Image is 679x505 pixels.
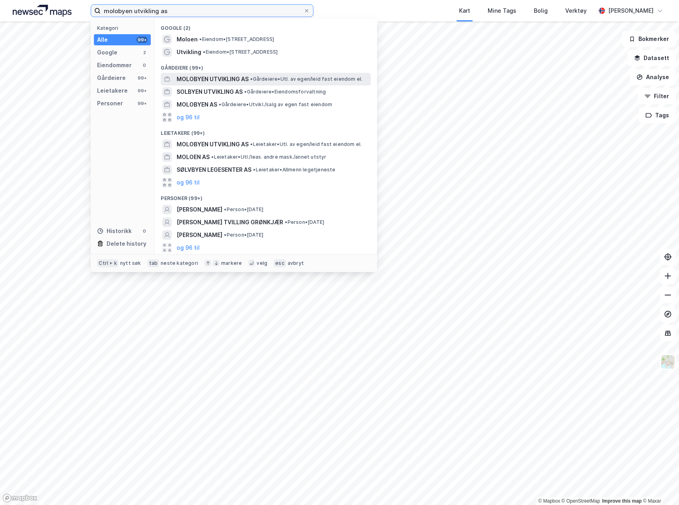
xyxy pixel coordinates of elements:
div: avbryt [288,260,304,266]
div: velg [257,260,267,266]
div: 99+ [136,75,148,81]
div: 0 [141,62,148,68]
div: Verktøy [565,6,587,16]
button: Bokmerker [622,31,676,47]
span: MOLOEN AS [177,152,210,162]
button: Tags [639,107,676,123]
div: 99+ [136,87,148,94]
span: [PERSON_NAME] [177,205,222,214]
span: Utvikling [177,47,201,57]
div: Gårdeiere (99+) [154,58,377,73]
button: og 96 til [177,178,200,187]
div: [PERSON_NAME] [608,6,654,16]
div: Delete history [107,239,146,249]
img: Z [660,354,675,369]
span: MOLOBYEN UTVIKLING AS [177,140,249,149]
button: Datasett [627,50,676,66]
div: Gårdeiere [97,73,126,83]
span: Person • [DATE] [285,219,324,225]
span: Gårdeiere • Utvikl./salg av egen fast eiendom [219,101,332,108]
div: esc [274,259,286,267]
div: Kart [459,6,470,16]
div: Personer [97,99,123,108]
div: Mine Tags [488,6,516,16]
span: Eiendom • [STREET_ADDRESS] [203,49,278,55]
span: MOLOBYEN UTVIKLING AS [177,74,249,84]
span: Person • [DATE] [224,206,263,213]
span: • [244,89,247,95]
span: • [211,154,214,160]
img: logo.a4113a55bc3d86da70a041830d287a7e.svg [13,5,72,17]
div: 2 [141,49,148,56]
div: neste kategori [161,260,198,266]
div: Bolig [534,6,548,16]
div: 0 [141,228,148,234]
div: tab [148,259,160,267]
span: Gårdeiere • Eiendomsforvaltning [244,89,326,95]
div: Eiendommer [97,60,132,70]
div: 99+ [136,100,148,107]
div: Leietakere [97,86,128,95]
span: Eiendom • [STREET_ADDRESS] [199,36,274,43]
div: Leietakere (99+) [154,124,377,138]
span: Leietaker • Utl. av egen/leid fast eiendom el. [250,141,362,148]
span: SØLVBYEN LEGESENTER AS [177,165,251,175]
span: • [199,36,202,42]
span: MOLOBYEN AS [177,100,217,109]
span: • [253,167,255,173]
input: Søk på adresse, matrikkel, gårdeiere, leietakere eller personer [101,5,304,17]
a: Mapbox [538,498,560,504]
button: Analyse [630,69,676,85]
div: Personer (99+) [154,189,377,203]
button: Filter [638,88,676,104]
div: markere [221,260,242,266]
span: • [250,76,253,82]
span: Person • [DATE] [224,232,263,238]
span: [PERSON_NAME] TVILLING GRØNKJÆR [177,218,283,227]
span: • [219,101,221,107]
div: Ctrl + k [97,259,119,267]
span: • [224,206,226,212]
div: 99+ [136,37,148,43]
span: Gårdeiere • Utl. av egen/leid fast eiendom el. [250,76,362,82]
span: [PERSON_NAME] [177,230,222,240]
div: Kategori [97,25,151,31]
span: SOLBYEN UTVIKLING AS [177,87,243,97]
div: Alle [97,35,108,45]
iframe: Chat Widget [639,467,679,505]
div: Google (2) [154,19,377,33]
div: Google [97,48,117,57]
span: Moloen [177,35,198,44]
a: Improve this map [602,498,642,504]
span: • [224,232,226,238]
span: Leietaker • Allmenn legetjeneste [253,167,335,173]
div: nytt søk [120,260,141,266]
span: • [285,219,287,225]
span: • [250,141,253,147]
a: Mapbox homepage [2,493,37,503]
button: og 96 til [177,243,200,252]
a: OpenStreetMap [562,498,600,504]
div: Historikk [97,226,132,236]
span: • [203,49,205,55]
button: og 96 til [177,113,200,122]
span: Leietaker • Utl./leas. andre mask./annet utstyr [211,154,326,160]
